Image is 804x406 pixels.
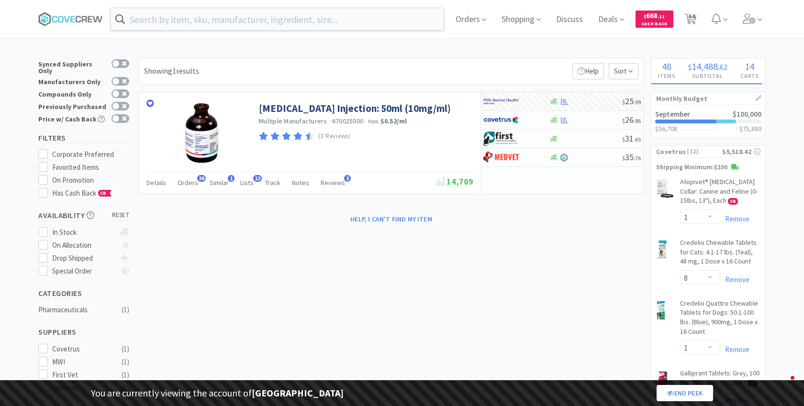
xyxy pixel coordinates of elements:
[321,178,345,187] span: Reviews
[733,110,761,119] span: $100,000
[728,198,737,204] span: CB
[609,63,638,79] span: Sort
[52,162,130,173] div: Favorited Items
[52,252,116,264] div: Drop Shipped
[483,94,519,109] img: f6b2451649754179b5b4e0c70c3f7cb0_2.png
[680,177,760,209] a: Atopivet® [MEDICAL_DATA] Collar: Canine and Feline (0-15lbs, 13"), Each CB
[622,96,641,107] span: 25
[52,227,116,238] div: In Stock
[122,343,129,355] div: ( 1 )
[651,163,765,173] p: Shipping Minimum: $200
[720,214,749,223] a: Remove
[122,356,129,368] div: ( 1 )
[197,175,206,182] span: 36
[111,8,444,30] input: Search by item, sku, manufacturer, ingredient, size...
[686,147,722,156] span: ( 12 )
[680,369,760,391] a: Galliprant Tablets: Gray, 100 mg, 90 Doses x 1 Count CB
[658,13,665,20] span: . 11
[634,99,641,106] span: . 99
[662,60,671,72] span: 48
[622,133,641,144] span: 31
[178,178,198,187] span: Orders
[38,59,107,74] div: Synced Suppliers Only
[38,210,129,221] h5: Availability
[52,369,112,381] div: First Vet
[636,6,673,32] a: $668.11Cash Back
[622,99,625,106] span: $
[651,105,765,138] a: September$100,000$56,708$75,880
[572,63,604,79] p: Help
[681,62,734,71] div: .
[259,102,451,115] a: [MEDICAL_DATA] Injection: 50ml (10mg/ml)
[634,136,641,143] span: . 65
[656,371,668,390] img: 8ed9392e097b4c3fadbfebb7cbb5a8cc_277137.png
[318,132,351,142] p: (3 Reviews)
[99,190,108,196] span: CB
[657,385,713,401] a: End Peek
[146,178,166,187] span: Details
[656,240,668,259] img: 7220d567ea3747d4a47ed9a587d8aa96_416228.png
[332,117,363,125] span: 670025000
[692,60,718,72] span: 14,488
[483,113,519,127] img: 77fca1acd8b6420a9015268ca798ef17_1.png
[634,117,641,124] span: . 86
[681,71,734,80] h4: Subtotal
[681,16,701,25] a: 64
[622,114,641,125] span: 26
[622,154,625,162] span: $
[52,343,112,355] div: Covetrus
[38,102,107,110] div: Previously Purchased
[634,154,641,162] span: . 76
[228,175,234,182] span: 1
[38,132,129,143] h5: Filters
[655,110,690,118] h2: September
[644,11,665,20] span: 668
[292,178,309,187] span: Notes
[656,301,666,320] img: 868b877fb8c74fc48728056354f79e3c_777170.png
[644,13,646,20] span: $
[365,117,367,125] span: ·
[743,124,761,133] span: 75,880
[240,178,254,187] span: Lists
[253,175,262,182] span: 13
[122,369,129,381] div: ( 1 )
[656,92,760,105] h1: Monthly Budget
[344,175,351,182] span: 3
[656,179,674,198] img: eec9dae82df94063abc5dd067415c917_544088.png
[345,211,438,227] button: Help, I can't find my item
[622,152,641,163] span: 35
[688,62,692,72] span: $
[368,118,379,125] span: from
[720,275,749,284] a: Remove
[38,89,107,98] div: Compounds Only
[112,210,130,220] span: reset
[329,117,331,125] span: ·
[656,146,686,157] span: Covetrus
[720,345,749,354] a: Remove
[680,299,760,340] a: Credelio Quattro Chewable Tablets for Dogs: 50.1-100 lbs. (Blue), 900mg, 1 Dose x 16 Count
[38,77,107,85] div: Manufacturers Only
[734,71,765,80] h4: Carts
[483,150,519,165] img: bdd3c0f4347043b9a893056ed883a29a_120.png
[436,176,473,187] span: 14,709
[210,178,229,187] span: Similar
[52,356,112,368] div: MWI
[259,117,327,125] a: Multiple Manufacturers
[52,240,116,251] div: On Allocation
[380,117,407,125] strong: $0.52 / ml
[38,114,107,122] div: Price w/ Cash Back
[52,265,116,277] div: Special Order
[651,71,681,80] h4: Items
[552,15,587,24] a: Discuss
[91,385,344,401] p: You are currently viewing the account of
[52,188,112,198] span: Has Cash Back
[622,136,625,143] span: $
[52,149,130,160] div: Corporate Preferred
[720,62,727,72] span: 62
[622,117,625,124] span: $
[122,304,129,316] div: ( 1 )
[265,178,280,187] span: Track
[38,288,129,299] h5: Categories
[38,327,129,338] h5: Suppliers
[184,102,220,164] img: 9e431b1a4d5b46ebac27e48f7fc59c86_26756.png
